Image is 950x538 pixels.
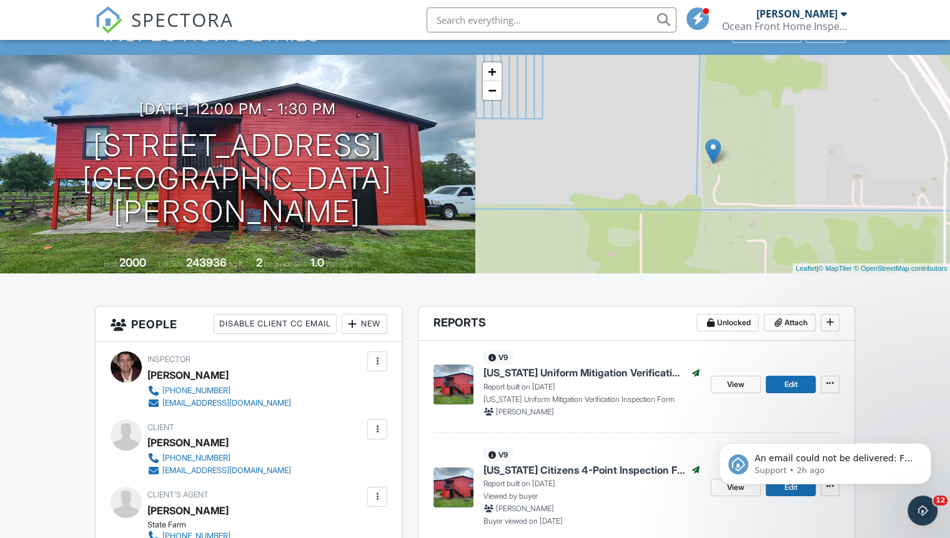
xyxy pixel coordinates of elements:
[483,81,502,100] a: Zoom out
[818,265,852,272] a: © MapTiler
[933,496,948,506] span: 12
[147,423,174,432] span: Client
[139,100,336,117] h3: [DATE] 12:00 pm - 1:30 pm
[147,501,229,520] a: [PERSON_NAME]
[147,397,291,409] a: [EMAIL_ADDRESS][DOMAIN_NAME]
[806,26,846,42] div: More
[229,259,244,268] span: sq.ft.
[147,452,291,464] a: [PHONE_NUMBER]
[162,453,230,463] div: [PHONE_NUMBER]
[214,314,337,334] div: Disable Client CC Email
[147,366,229,384] div: [PERSON_NAME]
[256,256,262,269] div: 2
[908,496,938,526] iframe: Intercom live chat
[186,256,227,269] div: 243936
[147,520,363,530] div: State Farm
[104,259,117,268] span: Built
[483,62,502,81] a: Zoom in
[756,7,838,20] div: [PERSON_NAME]
[147,433,229,452] div: [PERSON_NAME]
[326,259,362,268] span: bathrooms
[700,417,950,504] iframe: Intercom notifications message
[96,306,402,342] h3: People
[732,26,801,42] div: Client View
[796,265,816,272] a: Leaflet
[854,265,947,272] a: © OpenStreetMap contributors
[147,464,291,477] a: [EMAIL_ADDRESS][DOMAIN_NAME]
[342,314,387,334] div: New
[162,398,291,408] div: [EMAIL_ADDRESS][DOMAIN_NAME]
[310,256,324,269] div: 1.0
[119,256,146,269] div: 2000
[722,20,847,32] div: Ocean Front Home Inspection LLC
[793,263,950,274] div: |
[95,6,122,34] img: The Best Home Inspection Software - Spectora
[264,259,299,268] span: bedrooms
[131,6,234,32] span: SPECTORA
[158,259,184,268] span: Lot Size
[147,384,291,397] a: [PHONE_NUMBER]
[95,17,234,43] a: SPECTORA
[20,129,455,228] h1: [STREET_ADDRESS] [GEOGRAPHIC_DATA][PERSON_NAME]
[162,386,230,396] div: [PHONE_NUMBER]
[162,466,291,476] div: [EMAIL_ADDRESS][DOMAIN_NAME]
[147,355,190,364] span: Inspector
[147,490,209,499] span: Client's Agent
[427,7,676,32] input: Search everything...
